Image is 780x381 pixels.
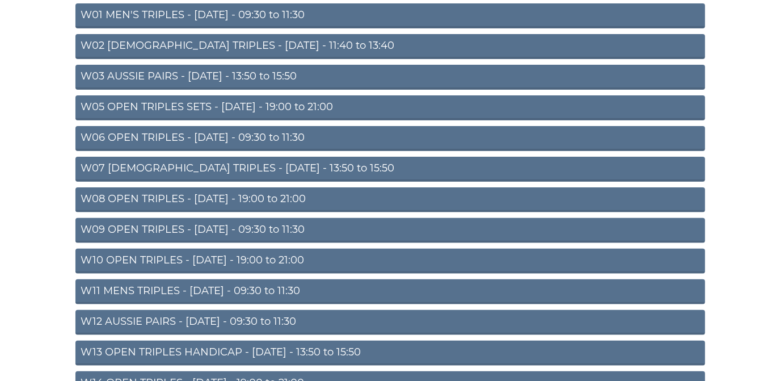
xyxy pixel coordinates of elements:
a: W06 OPEN TRIPLES - [DATE] - 09:30 to 11:30 [75,126,705,151]
a: W12 AUSSIE PAIRS - [DATE] - 09:30 to 11:30 [75,310,705,335]
a: W09 OPEN TRIPLES - [DATE] - 09:30 to 11:30 [75,218,705,243]
a: W03 AUSSIE PAIRS - [DATE] - 13:50 to 15:50 [75,65,705,90]
a: W05 OPEN TRIPLES SETS - [DATE] - 19:00 to 21:00 [75,95,705,120]
a: W11 MENS TRIPLES - [DATE] - 09:30 to 11:30 [75,279,705,304]
a: W01 MEN'S TRIPLES - [DATE] - 09:30 to 11:30 [75,3,705,28]
a: W13 OPEN TRIPLES HANDICAP - [DATE] - 13:50 to 15:50 [75,341,705,366]
a: W07 [DEMOGRAPHIC_DATA] TRIPLES - [DATE] - 13:50 to 15:50 [75,157,705,182]
a: W10 OPEN TRIPLES - [DATE] - 19:00 to 21:00 [75,249,705,274]
a: W08 OPEN TRIPLES - [DATE] - 19:00 to 21:00 [75,187,705,212]
a: W02 [DEMOGRAPHIC_DATA] TRIPLES - [DATE] - 11:40 to 13:40 [75,34,705,59]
